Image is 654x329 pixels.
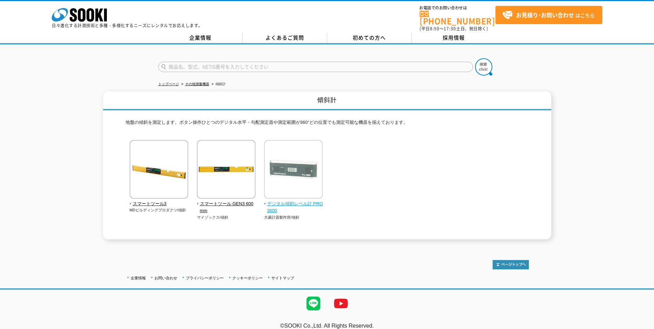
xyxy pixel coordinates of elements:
[185,82,209,86] a: その他測量機器
[420,26,488,32] span: (平日 ～ 土日、祝日除く)
[210,81,226,88] li: 傾斜計
[495,6,602,24] a: お見積り･お問い合わせはこちら
[516,11,574,19] strong: お見積り･お問い合わせ
[130,207,189,213] p: MDビルディングプロダクツ/傾斜
[232,276,263,280] a: クッキーポリシー
[327,290,355,317] img: YouTube
[197,200,256,215] span: スマートツール GEN3 600mm
[353,34,386,41] span: 初めての方へ
[493,260,529,269] img: トップページへ
[420,11,495,25] a: [PHONE_NUMBER]
[420,6,495,10] span: お電話でのお問い合わせは
[158,33,243,43] a: 企業情報
[264,215,323,220] p: 大菱計器製作所/傾斜
[125,119,529,130] p: 地盤の傾斜を測定します。ボタン操作ひとつのデジタル水平・勾配測定器や測定範囲が360°どの位置でも測定可能な機器を揃えております。
[444,26,456,32] span: 17:30
[412,33,496,43] a: 採用情報
[327,33,412,43] a: 初めての方へ
[52,23,203,28] p: 日々進化する計測技術と多種・多様化するニーズにレンタルでお応えします。
[264,200,323,215] span: デジタル傾斜レベル計 PRO3600
[158,82,179,86] a: トップページ
[130,200,189,208] span: スマートツール3
[264,140,323,200] img: デジタル傾斜レベル計 PRO3600
[186,276,224,280] a: プライバシーポリシー
[300,290,327,317] img: LINE
[197,140,255,200] img: スマートツール GEN3 600mm
[430,26,440,32] span: 8:50
[502,10,595,20] span: はこちら
[197,194,256,215] a: スマートツール GEN3 600mm
[158,62,473,72] input: 商品名、型式、NETIS番号を入力してください
[243,33,327,43] a: よくあるご質問
[103,91,551,110] h1: 傾斜計
[264,194,323,215] a: デジタル傾斜レベル計 PRO3600
[130,194,189,208] a: スマートツール3
[197,215,256,220] p: マイゾックス/傾斜
[154,276,177,280] a: お問い合わせ
[130,140,188,200] img: スマートツール3
[271,276,294,280] a: サイトマップ
[475,58,492,76] img: btn_search.png
[131,276,146,280] a: 企業情報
